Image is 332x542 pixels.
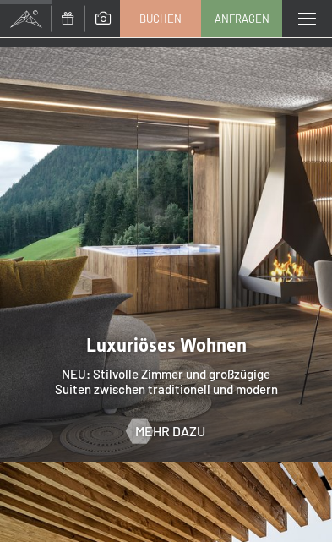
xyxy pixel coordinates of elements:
span: Buchen [139,11,182,26]
a: Buchen [121,1,200,36]
a: Anfragen [202,1,281,36]
span: Mehr dazu [135,422,205,441]
a: Mehr dazu [127,422,205,441]
span: Anfragen [215,11,269,26]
